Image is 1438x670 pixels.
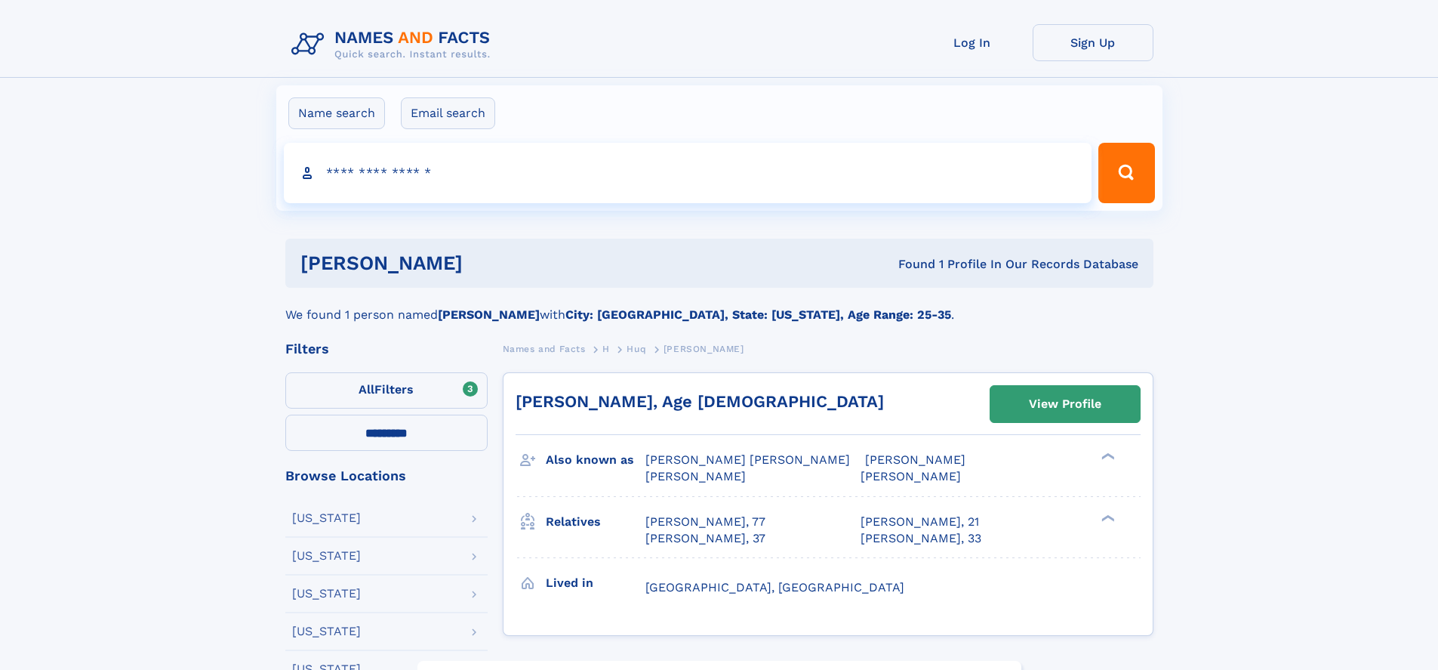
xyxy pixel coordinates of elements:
[565,307,951,322] b: City: [GEOGRAPHIC_DATA], State: [US_STATE], Age Range: 25-35
[288,97,385,129] label: Name search
[645,514,765,530] a: [PERSON_NAME], 77
[285,342,488,356] div: Filters
[602,344,610,354] span: H
[645,469,746,483] span: [PERSON_NAME]
[1098,513,1116,523] div: ❯
[990,386,1140,422] a: View Profile
[292,588,361,600] div: [US_STATE]
[285,372,488,409] label: Filters
[285,288,1153,324] div: We found 1 person named with .
[645,452,850,467] span: [PERSON_NAME] [PERSON_NAME]
[627,344,646,354] span: Huq
[546,509,645,535] h3: Relatives
[516,392,884,411] a: [PERSON_NAME], Age [DEMOGRAPHIC_DATA]
[546,447,645,473] h3: Also known as
[401,97,495,129] label: Email search
[284,143,1092,203] input: search input
[503,339,586,358] a: Names and Facts
[602,339,610,358] a: H
[546,570,645,596] h3: Lived in
[680,256,1138,273] div: Found 1 Profile In Our Records Database
[912,24,1033,61] a: Log In
[285,469,488,483] div: Browse Locations
[438,307,540,322] b: [PERSON_NAME]
[1029,387,1101,421] div: View Profile
[664,344,744,354] span: [PERSON_NAME]
[861,514,979,530] a: [PERSON_NAME], 21
[1098,452,1116,462] div: ❯
[645,530,765,547] a: [PERSON_NAME], 37
[292,550,361,562] div: [US_STATE]
[645,580,904,594] span: [GEOGRAPHIC_DATA], [GEOGRAPHIC_DATA]
[300,254,681,273] h1: [PERSON_NAME]
[861,530,981,547] a: [PERSON_NAME], 33
[627,339,646,358] a: Huq
[1033,24,1153,61] a: Sign Up
[861,469,961,483] span: [PERSON_NAME]
[292,512,361,524] div: [US_STATE]
[865,452,965,467] span: [PERSON_NAME]
[285,24,503,65] img: Logo Names and Facts
[359,382,374,397] span: All
[1098,143,1154,203] button: Search Button
[292,625,361,638] div: [US_STATE]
